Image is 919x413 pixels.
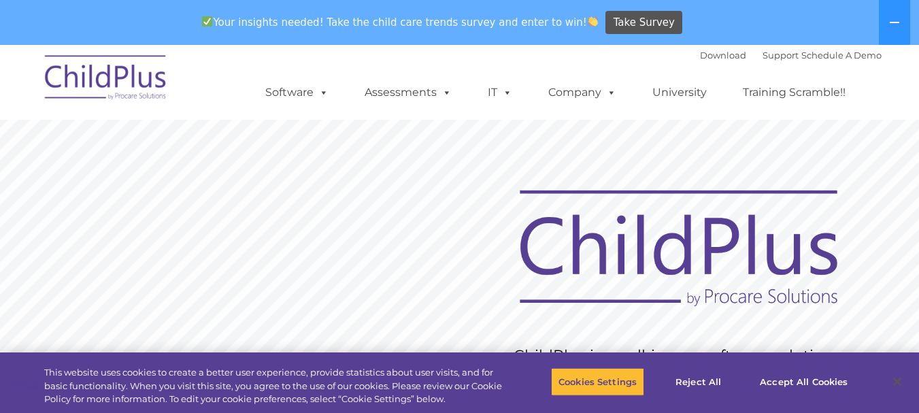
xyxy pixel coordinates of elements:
[535,79,630,106] a: Company
[588,16,598,27] img: 👏
[351,79,465,106] a: Assessments
[605,11,682,35] a: Take Survey
[44,366,505,406] div: This website uses cookies to create a better user experience, provide statistics about user visit...
[763,50,799,61] a: Support
[700,50,746,61] a: Download
[614,11,675,35] span: Take Survey
[38,46,174,114] img: ChildPlus by Procare Solutions
[639,79,720,106] a: University
[197,9,604,35] span: Your insights needed! Take the child care trends survey and enter to win!
[474,79,526,106] a: IT
[551,367,644,396] button: Cookies Settings
[202,16,212,27] img: ✅
[729,79,859,106] a: Training Scramble!!
[882,367,912,397] button: Close
[656,367,741,396] button: Reject All
[752,367,855,396] button: Accept All Cookies
[252,79,342,106] a: Software
[801,50,882,61] a: Schedule A Demo
[700,50,882,61] font: |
